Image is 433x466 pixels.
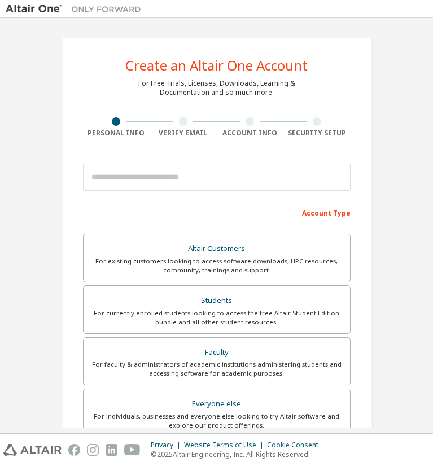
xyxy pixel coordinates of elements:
[151,441,184,450] div: Privacy
[90,241,343,257] div: Altair Customers
[90,293,343,309] div: Students
[90,396,343,412] div: Everyone else
[6,3,147,15] img: Altair One
[68,444,80,456] img: facebook.svg
[90,412,343,430] div: For individuals, businesses and everyone else looking to try Altair software and explore our prod...
[150,129,217,138] div: Verify Email
[90,345,343,361] div: Faculty
[267,441,325,450] div: Cookie Consent
[184,441,267,450] div: Website Terms of Use
[83,129,150,138] div: Personal Info
[106,444,117,456] img: linkedin.svg
[217,129,284,138] div: Account Info
[83,203,351,221] div: Account Type
[3,444,62,456] img: altair_logo.svg
[283,129,351,138] div: Security Setup
[87,444,99,456] img: instagram.svg
[124,444,141,456] img: youtube.svg
[90,360,343,378] div: For faculty & administrators of academic institutions administering students and accessing softwa...
[90,309,343,327] div: For currently enrolled students looking to access the free Altair Student Edition bundle and all ...
[125,59,308,72] div: Create an Altair One Account
[138,79,295,97] div: For Free Trials, Licenses, Downloads, Learning & Documentation and so much more.
[90,257,343,275] div: For existing customers looking to access software downloads, HPC resources, community, trainings ...
[151,450,325,459] p: © 2025 Altair Engineering, Inc. All Rights Reserved.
